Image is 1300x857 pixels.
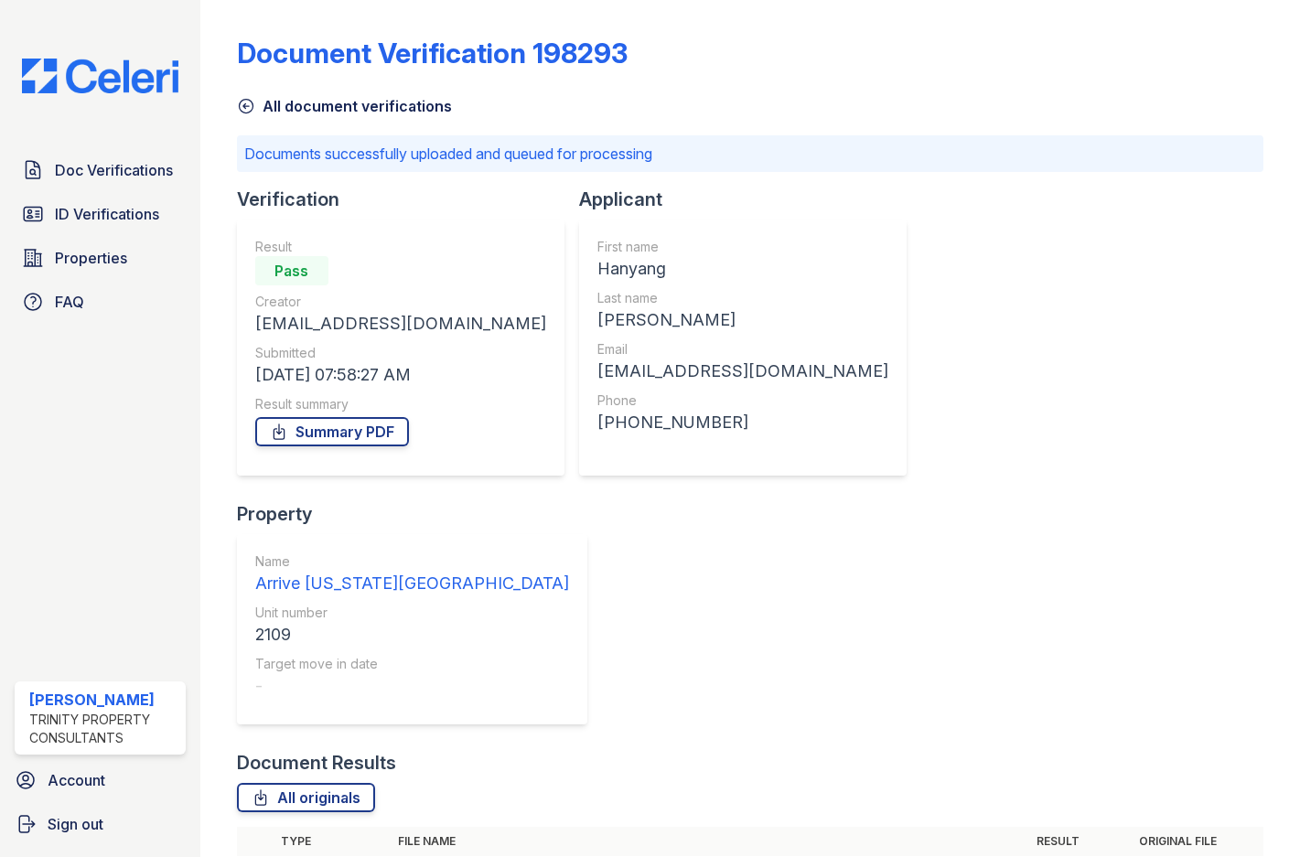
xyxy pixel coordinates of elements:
div: Arrive [US_STATE][GEOGRAPHIC_DATA] [255,571,569,596]
div: [EMAIL_ADDRESS][DOMAIN_NAME] [597,359,888,384]
div: Hanyang [597,256,888,282]
div: Submitted [255,344,546,362]
a: ID Verifications [15,196,186,232]
div: Document Verification 198293 [237,37,628,70]
div: Last name [597,289,888,307]
a: All originals [237,783,375,812]
div: [PERSON_NAME] [597,307,888,333]
a: Name Arrive [US_STATE][GEOGRAPHIC_DATA] [255,552,569,596]
div: Verification [237,187,579,212]
div: Creator [255,293,546,311]
div: Name [255,552,569,571]
div: Applicant [579,187,921,212]
a: Properties [15,240,186,276]
div: Pass [255,256,328,285]
div: [PERSON_NAME] [29,689,178,711]
div: First name [597,238,888,256]
div: Trinity Property Consultants [29,711,178,747]
span: Properties [55,247,127,269]
div: Property [237,501,602,527]
th: Result [1029,827,1132,856]
a: Summary PDF [255,417,409,446]
div: Document Results [237,750,396,776]
th: Type [274,827,391,856]
div: [EMAIL_ADDRESS][DOMAIN_NAME] [255,311,546,337]
span: ID Verifications [55,203,159,225]
img: CE_Logo_Blue-a8612792a0a2168367f1c8372b55b34899dd931a85d93a1a3d3e32e68fde9ad4.png [7,59,193,93]
div: Email [597,340,888,359]
a: Sign out [7,806,193,842]
a: Account [7,762,193,798]
div: - [255,673,569,699]
div: Target move in date [255,655,569,673]
div: [PHONE_NUMBER] [597,410,888,435]
div: Result summary [255,395,546,413]
span: Account [48,769,105,791]
div: [DATE] 07:58:27 AM [255,362,546,388]
th: Original file [1132,827,1263,856]
div: Unit number [255,604,569,622]
div: Result [255,238,546,256]
span: Doc Verifications [55,159,173,181]
div: 2109 [255,622,569,648]
div: Phone [597,391,888,410]
a: All document verifications [237,95,452,117]
a: FAQ [15,284,186,320]
span: Sign out [48,813,103,835]
a: Doc Verifications [15,152,186,188]
p: Documents successfully uploaded and queued for processing [244,143,1256,165]
th: File name [391,827,1029,856]
span: FAQ [55,291,84,313]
